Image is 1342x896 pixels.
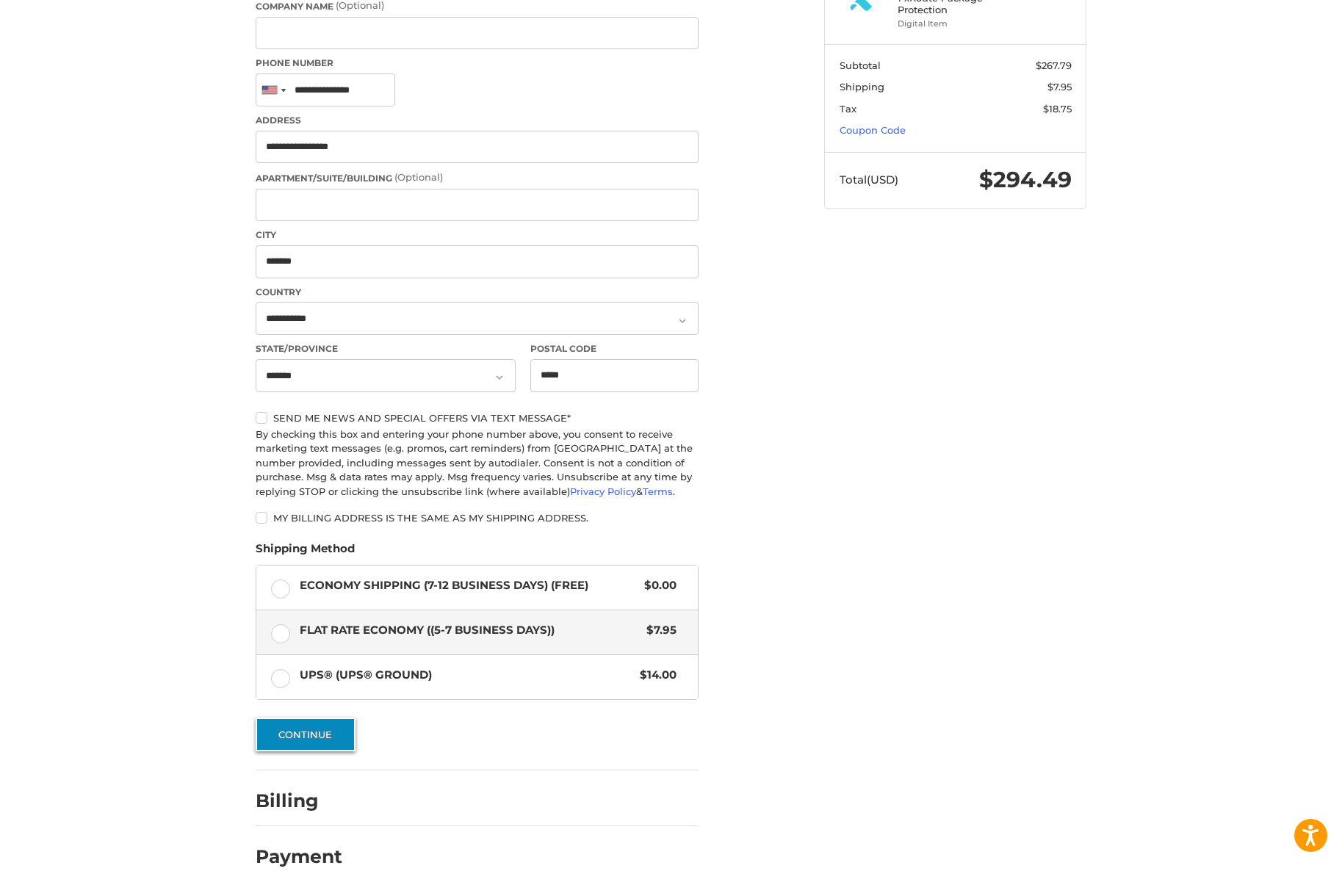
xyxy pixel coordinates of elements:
span: $18.75 [1043,103,1072,115]
span: $7.95 [1047,81,1072,93]
label: Country [256,286,699,299]
span: Shipping [840,81,884,93]
h2: Payment [256,845,342,868]
div: United States: +1 [256,74,290,106]
div: By checking this box and entering your phone number above, you consent to receive marketing text ... [256,427,699,499]
label: My billing address is the same as my shipping address. [256,512,699,524]
a: Terms [643,485,673,497]
label: City [256,228,699,242]
label: Apartment/Suite/Building [256,170,699,185]
span: UPS® (UPS® Ground) [300,667,633,684]
label: State/Province [256,342,516,355]
a: Privacy Policy [570,485,636,497]
label: Send me news and special offers via text message* [256,412,699,424]
span: Total (USD) [840,173,898,187]
li: Digital Item [898,18,1010,30]
small: (Optional) [394,171,443,183]
label: Phone Number [256,57,699,70]
span: $14.00 [632,667,677,684]
span: $7.95 [639,622,677,639]
button: Continue [256,718,356,751]
legend: Shipping Method [256,541,355,564]
h2: Billing [256,790,342,812]
label: Postal Code [530,342,699,355]
span: $294.49 [979,166,1072,193]
a: Coupon Code [840,124,906,136]
span: Economy Shipping (7-12 Business Days) (Free) [300,577,638,594]
span: Tax [840,103,856,115]
label: Address [256,114,699,127]
span: $0.00 [637,577,677,594]
span: $267.79 [1036,59,1072,71]
span: Subtotal [840,59,881,71]
span: Flat Rate Economy ((5-7 Business Days)) [300,622,640,639]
